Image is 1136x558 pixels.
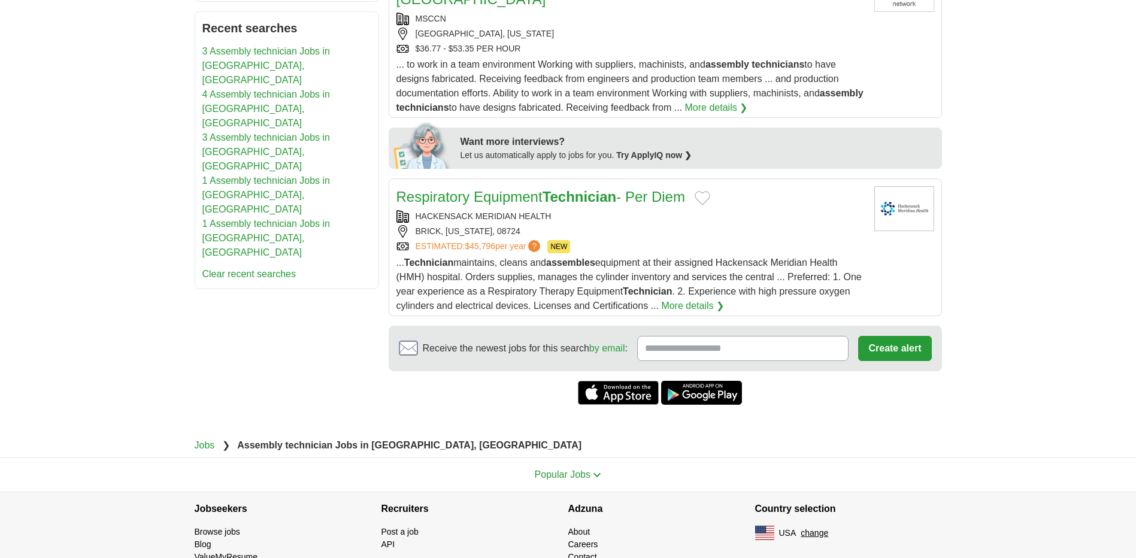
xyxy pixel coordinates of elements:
[616,150,692,160] a: Try ApplyIQ now ❯
[661,299,724,313] a: More details ❯
[195,440,215,450] a: Jobs
[396,13,865,25] div: MSCCN
[820,88,864,98] strong: assembly
[237,440,581,450] strong: Assembly technician Jobs in [GEOGRAPHIC_DATA], [GEOGRAPHIC_DATA]
[578,381,659,405] a: Get the iPhone app
[801,527,828,539] button: change
[623,286,672,296] strong: Technician
[593,472,601,478] img: toggle icon
[396,59,864,113] span: ... to work in a team environment Working with suppliers, machinists, and to have designs fabrica...
[423,341,628,356] span: Receive the newest jobs for this search :
[202,46,330,85] a: 3 Assembly technician Jobs in [GEOGRAPHIC_DATA], [GEOGRAPHIC_DATA]
[396,102,449,113] strong: technicians
[416,240,543,253] a: ESTIMATED:$45,796per year?
[222,440,230,450] span: ❯
[202,219,330,257] a: 1 Assembly technician Jobs in [GEOGRAPHIC_DATA], [GEOGRAPHIC_DATA]
[535,469,590,480] span: Popular Jobs
[381,527,419,536] a: Post a job
[752,59,804,69] strong: technicians
[461,149,935,162] div: Let us automatically apply to jobs for you.
[195,527,240,536] a: Browse jobs
[202,19,371,37] h2: Recent searches
[396,225,865,238] div: BRICK, [US_STATE], 08724
[661,381,742,405] a: Get the Android app
[195,539,211,549] a: Blog
[416,211,552,221] a: HACKENSACK MERIDIAN HEALTH
[202,175,330,214] a: 1 Assembly technician Jobs in [GEOGRAPHIC_DATA], [GEOGRAPHIC_DATA]
[393,121,452,169] img: apply-iq-scientist.png
[528,240,540,252] span: ?
[202,269,296,279] a: Clear recent searches
[589,343,625,353] a: by email
[396,257,862,311] span: ... maintains, cleans and equipment at their assigned Hackensack Meridian Health (HMH) hospital. ...
[465,241,495,251] span: $45,796
[695,191,710,205] button: Add to favorite jobs
[779,527,796,539] span: USA
[546,257,595,268] strong: assembles
[705,59,749,69] strong: assembly
[874,186,934,231] img: Hackensack Meridian Health logo
[461,135,935,149] div: Want more interviews?
[685,101,748,115] a: More details ❯
[396,43,865,55] div: $36.77 - $53.35 PER HOUR
[755,492,942,526] h4: Country selection
[202,132,330,171] a: 3 Assembly technician Jobs in [GEOGRAPHIC_DATA], [GEOGRAPHIC_DATA]
[543,189,617,205] strong: Technician
[396,28,865,40] div: [GEOGRAPHIC_DATA], [US_STATE]
[755,526,774,540] img: US flag
[858,336,931,361] button: Create alert
[547,240,570,253] span: NEW
[404,257,453,268] strong: Technician
[568,527,590,536] a: About
[568,539,598,549] a: Careers
[381,539,395,549] a: API
[202,89,330,128] a: 4 Assembly technician Jobs in [GEOGRAPHIC_DATA], [GEOGRAPHIC_DATA]
[396,189,685,205] a: Respiratory EquipmentTechnician- Per Diem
